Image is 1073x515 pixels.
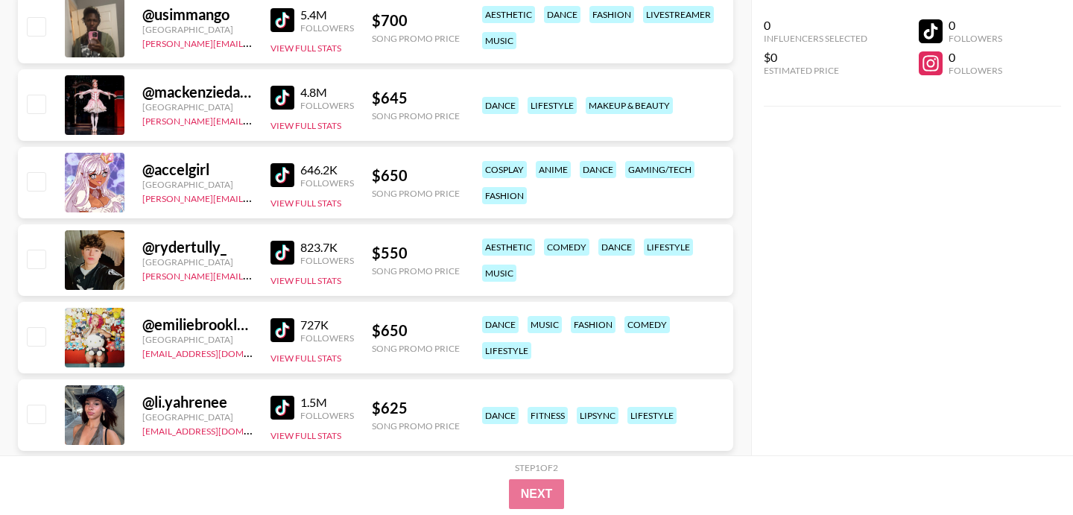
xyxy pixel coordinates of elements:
[270,353,341,364] button: View Full Stats
[142,256,253,268] div: [GEOGRAPHIC_DATA]
[764,50,867,65] div: $0
[764,18,867,33] div: 0
[482,6,535,23] div: aesthetic
[372,89,460,107] div: $ 645
[142,345,292,359] a: [EMAIL_ADDRESS][DOMAIN_NAME]
[142,83,253,101] div: @ mackenziedaviz
[949,50,1002,65] div: 0
[142,5,253,24] div: @ usimmango
[372,166,460,185] div: $ 650
[142,179,253,190] div: [GEOGRAPHIC_DATA]
[270,275,341,286] button: View Full Stats
[300,395,354,410] div: 1.5M
[482,161,527,178] div: cosplay
[300,410,354,421] div: Followers
[764,33,867,44] div: Influencers Selected
[372,265,460,277] div: Song Promo Price
[482,316,519,333] div: dance
[300,177,354,189] div: Followers
[270,198,341,209] button: View Full Stats
[300,332,354,344] div: Followers
[300,255,354,266] div: Followers
[142,411,253,423] div: [GEOGRAPHIC_DATA]
[270,430,341,441] button: View Full Stats
[142,393,253,411] div: @ li.yahrenee
[372,343,460,354] div: Song Promo Price
[482,407,519,424] div: dance
[142,190,434,204] a: [PERSON_NAME][EMAIL_ADDRESS][PERSON_NAME][DOMAIN_NAME]
[270,241,294,265] img: TikTok
[998,440,1055,497] iframe: Drift Widget Chat Controller
[528,97,577,114] div: lifestyle
[372,11,460,30] div: $ 700
[644,238,693,256] div: lifestyle
[586,97,673,114] div: makeup & beauty
[142,160,253,179] div: @ accelgirl
[372,420,460,432] div: Song Promo Price
[536,161,571,178] div: anime
[764,65,867,76] div: Estimated Price
[528,407,568,424] div: fitness
[142,35,504,49] a: [PERSON_NAME][EMAIL_ADDRESS][PERSON_NAME][PERSON_NAME][DOMAIN_NAME]
[482,187,527,204] div: fashion
[643,6,714,23] div: livestreamer
[270,318,294,342] img: TikTok
[300,100,354,111] div: Followers
[300,317,354,332] div: 727K
[372,399,460,417] div: $ 625
[624,316,670,333] div: comedy
[372,244,460,262] div: $ 550
[625,161,694,178] div: gaming/tech
[142,334,253,345] div: [GEOGRAPHIC_DATA]
[270,120,341,131] button: View Full Stats
[372,110,460,121] div: Song Promo Price
[270,86,294,110] img: TikTok
[372,33,460,44] div: Song Promo Price
[142,101,253,113] div: [GEOGRAPHIC_DATA]
[598,238,635,256] div: dance
[949,33,1002,44] div: Followers
[142,24,253,35] div: [GEOGRAPHIC_DATA]
[372,321,460,340] div: $ 650
[372,188,460,199] div: Song Promo Price
[142,238,253,256] div: @ rydertully_
[482,342,531,359] div: lifestyle
[142,315,253,334] div: @ emiliebrooklyn__
[509,479,565,509] button: Next
[482,265,516,282] div: music
[528,316,562,333] div: music
[300,162,354,177] div: 646.2K
[482,97,519,114] div: dance
[142,423,292,437] a: [EMAIL_ADDRESS][DOMAIN_NAME]
[515,462,558,473] div: Step 1 of 2
[627,407,677,424] div: lifestyle
[300,7,354,22] div: 5.4M
[300,85,354,100] div: 4.8M
[300,240,354,255] div: 823.7K
[142,113,363,127] a: [PERSON_NAME][EMAIL_ADDRESS][DOMAIN_NAME]
[270,42,341,54] button: View Full Stats
[571,316,615,333] div: fashion
[580,161,616,178] div: dance
[949,18,1002,33] div: 0
[577,407,618,424] div: lipsync
[270,8,294,32] img: TikTok
[300,22,354,34] div: Followers
[270,163,294,187] img: TikTok
[482,32,516,49] div: music
[544,238,589,256] div: comedy
[482,238,535,256] div: aesthetic
[270,396,294,420] img: TikTok
[544,6,580,23] div: dance
[142,268,363,282] a: [PERSON_NAME][EMAIL_ADDRESS][DOMAIN_NAME]
[589,6,634,23] div: fashion
[949,65,1002,76] div: Followers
